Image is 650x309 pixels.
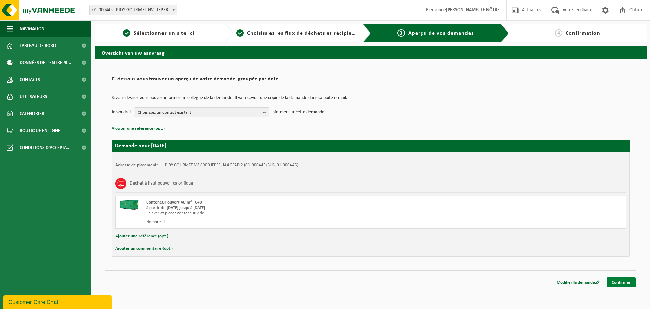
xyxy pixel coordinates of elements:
p: Si vous désirez vous pouvez informer un collègue de la demande. Il va recevoir une copie de la de... [112,96,630,100]
span: Boutique en ligne [20,122,60,139]
span: Utilisateurs [20,88,47,105]
div: Nombre: 1 [146,219,398,225]
a: 2Choisissiez les flux de déchets et récipients [236,29,357,37]
img: HK-XC-40-GN-00.png [119,200,139,210]
span: 01-000445 - PIDY GOURMET NV - IEPER [90,5,177,15]
strong: [PERSON_NAME] LE NÔTRE [446,7,500,13]
span: 2 [236,29,244,37]
span: Conditions d'accepta... [20,139,71,156]
iframe: chat widget [3,294,113,309]
span: Conteneur ouvert 40 m³ - C40 [146,200,202,205]
button: Ajouter une référence (opt.) [115,232,168,241]
span: Confirmation [566,31,600,36]
span: 4 [555,29,562,37]
h3: Déchet à haut pouvoir calorifique [130,178,193,189]
span: Données de l'entrepr... [20,54,71,71]
a: Confirmer [607,277,636,287]
span: 01-000445 - PIDY GOURMET NV - IEPER [89,5,177,15]
span: 3 [397,29,405,37]
span: Calendrier [20,105,44,122]
button: Choisissez un contact existant [134,107,269,117]
button: Ajouter un commentaire (opt.) [115,244,173,253]
p: Je voudrais [112,107,132,117]
span: Aperçu de vos demandes [408,31,474,36]
strong: Demande pour [DATE] [115,143,166,149]
span: 1 [123,29,130,37]
p: informer sur cette demande. [271,107,326,117]
span: Tableau de bord [20,37,56,54]
a: 1Sélectionner un site ici [98,29,219,37]
button: Ajouter une référence (opt.) [112,124,165,133]
strong: à partir de [DATE] jusqu'à [DATE] [146,206,205,210]
td: PIDY GOURMET NV, 8900 IEPER, JAAGPAD 2 (01-000445/BUS, 01-000445) [165,162,298,168]
span: Sélectionner un site ici [134,31,194,36]
span: Choisissiez les flux de déchets et récipients [247,31,360,36]
strong: Adresse de placement: [115,163,158,167]
span: Choisissez un contact existant [138,108,260,118]
span: Navigation [20,20,44,37]
h2: Ci-dessous vous trouvez un aperçu de votre demande, groupée par date. [112,76,630,85]
a: Modifier la demande [551,277,605,287]
h2: Overzicht van uw aanvraag [95,46,647,59]
div: Enlever et placer conteneur vide [146,211,398,216]
span: Contacts [20,71,40,88]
